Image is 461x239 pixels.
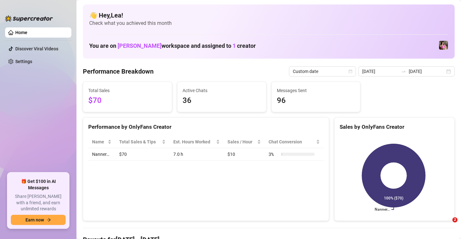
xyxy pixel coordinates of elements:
a: Home [15,30,27,35]
div: Sales by OnlyFans Creator [340,123,449,131]
span: Earn now [25,217,44,222]
td: $10 [224,148,265,161]
span: to [401,69,406,74]
input: Start date [362,68,399,75]
text: Nanner… [374,207,389,212]
th: Chat Conversion [265,136,324,148]
span: arrow-right [47,218,51,222]
td: 7.0 h [169,148,224,161]
span: Chat Conversion [269,138,315,145]
button: Earn nowarrow-right [11,215,66,225]
span: 2 [452,217,457,222]
span: $70 [88,95,167,107]
span: Share [PERSON_NAME] with a friend, and earn unlimited rewards [11,193,66,212]
span: Total Sales & Tips [119,138,160,145]
span: Active Chats [183,87,261,94]
span: [PERSON_NAME] [118,42,162,49]
span: Sales / Hour [227,138,256,145]
iframe: Intercom live chat [439,217,455,233]
span: 🎁 Get $100 in AI Messages [11,178,66,191]
span: Name [92,138,106,145]
th: Sales / Hour [224,136,265,148]
th: Total Sales & Tips [115,136,169,148]
a: Discover Viral Videos [15,46,58,51]
span: Total Sales [88,87,167,94]
span: 36 [183,95,261,107]
input: End date [409,68,445,75]
span: 96 [277,95,355,107]
img: Nanner [439,41,448,50]
th: Name [88,136,115,148]
h4: Performance Breakdown [83,67,154,76]
td: Nanner… [88,148,115,161]
td: $70 [115,148,169,161]
span: Check what you achieved this month [89,20,448,27]
div: Performance by OnlyFans Creator [88,123,324,131]
a: Settings [15,59,32,64]
h1: You are on workspace and assigned to creator [89,42,256,49]
span: calendar [349,69,352,73]
span: swap-right [401,69,406,74]
span: 3 % [269,151,279,158]
span: Custom date [293,67,352,76]
div: Est. Hours Worked [173,138,215,145]
img: logo-BBDzfeDw.svg [5,15,53,22]
span: 1 [233,42,236,49]
h4: 👋 Hey, Lea ! [89,11,448,20]
span: Messages Sent [277,87,355,94]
